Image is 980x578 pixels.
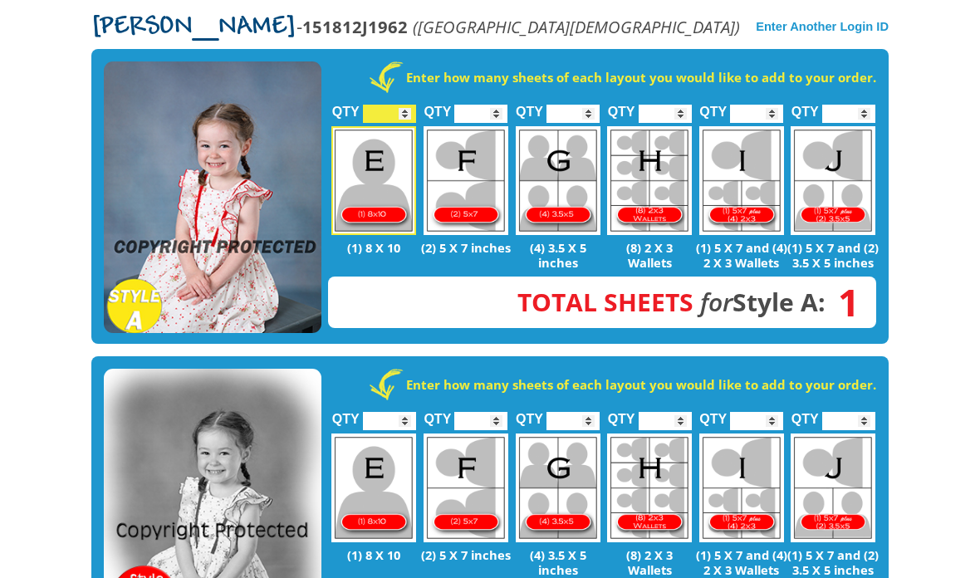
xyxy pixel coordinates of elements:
strong: Enter how many sheets of each layout you would like to add to your order. [406,69,876,86]
label: QTY [791,86,819,127]
span: [PERSON_NAME] [91,14,296,41]
p: (8) 2 X 3 Wallets [604,240,696,270]
label: QTY [332,86,360,127]
label: QTY [608,394,635,434]
label: QTY [699,394,727,434]
p: (1) 8 X 10 [328,240,420,255]
img: E [331,126,416,235]
img: J [791,433,875,542]
p: (2) 5 X 7 inches [420,240,512,255]
p: (8) 2 X 3 Wallets [604,547,696,577]
img: F [424,126,508,235]
img: G [516,126,600,235]
p: (1) 5 X 7 and (2) 3.5 X 5 inches [787,240,880,270]
p: (1) 8 X 10 [328,547,420,562]
img: I [699,126,784,235]
p: (4) 3.5 X 5 inches [512,547,604,577]
label: QTY [608,86,635,127]
span: Total Sheets [517,285,693,319]
span: 1 [826,293,860,311]
label: QTY [516,86,543,127]
strong: Enter how many sheets of each layout you would like to add to your order. [406,376,876,393]
img: H [607,433,692,542]
a: Enter Another Login ID [756,20,889,33]
img: G [516,433,600,542]
label: QTY [424,394,451,434]
p: (1) 5 X 7 and (2) 3.5 X 5 inches [787,547,880,577]
img: H [607,126,692,235]
label: QTY [424,86,451,127]
label: QTY [699,86,727,127]
p: (2) 5 X 7 inches [420,547,512,562]
label: QTY [332,394,360,434]
img: E [331,433,416,542]
img: STYLE A [104,61,321,334]
label: QTY [791,394,819,434]
img: F [424,433,508,542]
strong: Style A: [517,285,826,319]
em: for [700,285,733,319]
p: (1) 5 X 7 and (4) 2 X 3 Wallets [695,240,787,270]
img: J [791,126,875,235]
p: - [91,17,740,37]
img: I [699,433,784,542]
p: (1) 5 X 7 and (4) 2 X 3 Wallets [695,547,787,577]
label: QTY [516,394,543,434]
p: (4) 3.5 X 5 inches [512,240,604,270]
strong: 151812J1962 [302,15,408,38]
em: ([GEOGRAPHIC_DATA][DEMOGRAPHIC_DATA]) [413,15,740,38]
